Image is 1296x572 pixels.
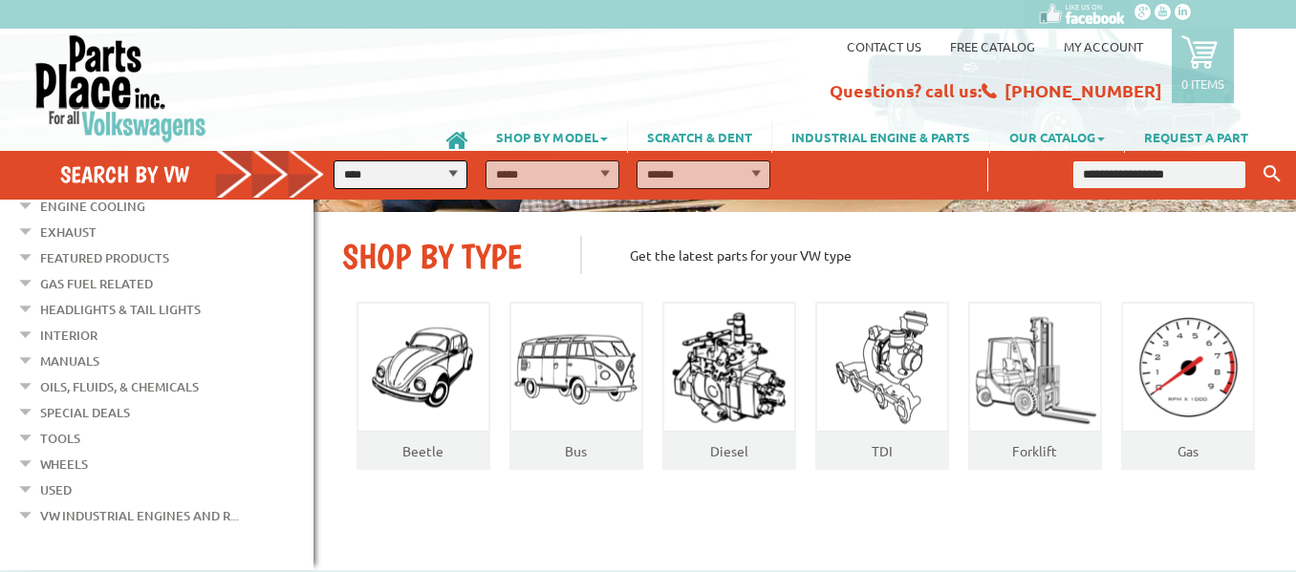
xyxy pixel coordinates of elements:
[847,38,921,54] a: Contact us
[40,349,99,373] a: Manuals
[664,307,794,429] img: Diesel
[40,271,153,296] a: Gas Fuel Related
[511,328,641,406] img: Bus
[40,452,88,477] a: Wheels
[40,323,97,348] a: Interior
[710,442,748,459] a: Diesel
[628,120,771,153] a: SCRATCH & DENT
[60,160,337,188] h4: Search by VW
[1258,159,1286,190] button: Keyword Search
[40,245,169,270] a: Featured Products
[40,426,80,451] a: Tools
[40,194,145,219] a: Engine Cooling
[477,120,627,153] a: SHOP BY MODEL
[358,324,488,411] img: Beatle
[40,374,199,399] a: Oils, Fluids, & Chemicals
[1181,75,1224,92] p: 0 items
[1064,38,1143,54] a: My Account
[772,120,989,153] a: INDUSTRIAL ENGINE & PARTS
[1125,120,1267,153] a: REQUEST A PART
[33,33,208,143] img: Parts Place Inc!
[1177,442,1199,459] a: Gas
[1012,442,1057,459] a: Forklift
[1123,313,1253,422] img: Gas
[950,38,1035,54] a: Free Catalog
[40,477,72,502] a: Used
[580,236,1267,274] p: Get the latest parts for your VW type
[342,236,552,277] h2: SHOP BY TYPE
[990,120,1124,153] a: OUR CATALOG
[1172,29,1234,103] a: 0 items
[40,503,239,528] a: VW Industrial Engines and R...
[970,305,1100,430] img: Forklift
[40,400,130,425] a: Special Deals
[402,442,443,459] a: Beetle
[565,442,587,459] a: Bus
[872,442,893,459] a: TDI
[40,297,201,322] a: Headlights & Tail Lights
[820,303,944,432] img: TDI
[40,220,97,244] a: Exhaust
